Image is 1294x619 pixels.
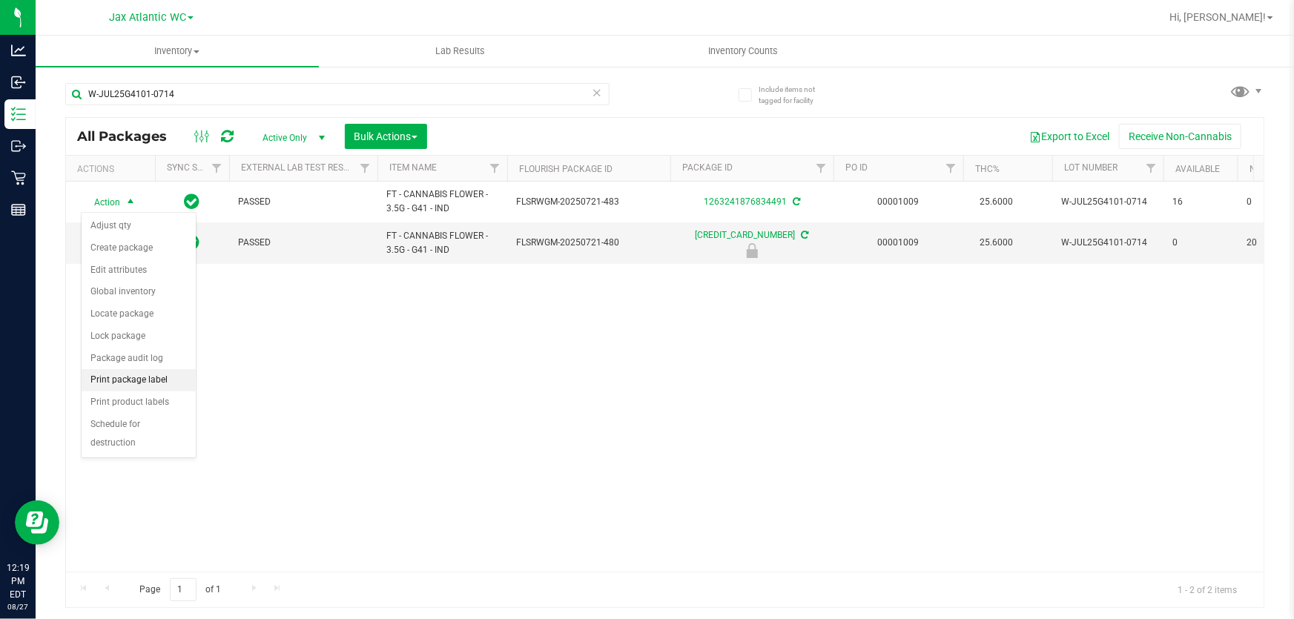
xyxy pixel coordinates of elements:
li: Locate package [82,303,196,325]
span: 16 [1172,195,1229,209]
input: 1 [170,578,197,601]
a: Filter [809,156,833,181]
span: FLSRWGM-20250721-480 [516,236,661,250]
a: Filter [483,156,507,181]
span: 0 [1172,236,1229,250]
inline-svg: Inventory [11,107,26,122]
span: W-JUL25G4101-0714 [1061,195,1155,209]
span: Inventory [36,44,319,58]
inline-svg: Reports [11,202,26,217]
span: PASSED [238,236,369,250]
a: THC% [975,164,1000,174]
span: FLSRWGM-20250721-483 [516,195,661,209]
inline-svg: Analytics [11,43,26,58]
a: Package ID [682,162,733,173]
li: Create package [82,237,196,259]
a: 00001009 [878,196,920,207]
span: Page of 1 [127,578,234,601]
span: W-JUL25G4101-0714 [1061,236,1155,250]
a: Sync Status [167,162,224,173]
span: FT - CANNABIS FLOWER - 3.5G - G41 - IND [386,229,498,257]
li: Package audit log [82,348,196,370]
a: Lab Results [319,36,602,67]
inline-svg: Outbound [11,139,26,153]
span: Sync from Compliance System [799,230,809,240]
span: Bulk Actions [354,130,417,142]
p: 08/27 [7,601,29,612]
span: Action [81,192,121,213]
button: Export to Excel [1020,124,1119,149]
div: Newly Received [668,243,836,258]
a: Inventory Counts [602,36,885,67]
span: Hi, [PERSON_NAME]! [1169,11,1266,23]
span: 25.6000 [972,191,1020,213]
a: PO ID [845,162,868,173]
inline-svg: Retail [11,171,26,185]
button: Bulk Actions [345,124,427,149]
inline-svg: Inbound [11,75,26,90]
span: Jax Atlantic WC [109,11,186,24]
iframe: Resource center [15,500,59,545]
div: Actions [77,164,149,174]
span: 25.6000 [972,232,1020,254]
span: In Sync [185,191,200,212]
span: Clear [592,83,602,102]
li: Print package label [82,369,196,391]
span: Include items not tagged for facility [759,84,833,106]
a: Filter [353,156,377,181]
a: Filter [205,156,229,181]
a: Item Name [389,162,437,173]
a: Inventory [36,36,319,67]
span: Lab Results [415,44,505,58]
a: Available [1175,164,1220,174]
a: 00001009 [878,237,920,248]
li: Global inventory [82,281,196,303]
input: Search Package ID, Item Name, SKU, Lot or Part Number... [65,83,610,105]
span: Sync from Compliance System [790,196,800,207]
a: External Lab Test Result [241,162,357,173]
span: All Packages [77,128,182,145]
li: Edit attributes [82,259,196,282]
li: Schedule for destruction [82,414,196,454]
button: Receive Non-Cannabis [1119,124,1241,149]
p: 12:19 PM EDT [7,561,29,601]
a: Filter [939,156,963,181]
a: Lot Number [1064,162,1118,173]
span: 1 - 2 of 2 items [1166,578,1249,600]
span: PASSED [238,195,369,209]
span: Inventory Counts [689,44,799,58]
a: 1263241876834491 [704,196,787,207]
a: Filter [1139,156,1163,181]
span: FT - CANNABIS FLOWER - 3.5G - G41 - IND [386,188,498,216]
li: Adjust qty [82,215,196,237]
li: Lock package [82,325,196,348]
a: Flourish Package ID [519,164,613,174]
span: select [122,192,140,213]
a: [CREDIT_CARD_NUMBER] [696,230,796,240]
li: Print product labels [82,391,196,414]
